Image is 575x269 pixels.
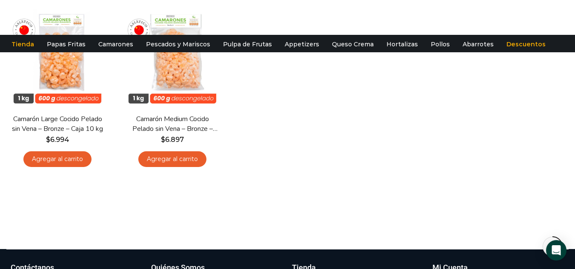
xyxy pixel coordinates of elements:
a: Papas Fritas [43,36,90,52]
a: Agregar al carrito: “Camarón Large Cocido Pelado sin Vena - Bronze - Caja 10 kg” [23,151,92,167]
a: Pulpa de Frutas [219,36,276,52]
a: Tienda [7,36,38,52]
div: Open Intercom Messenger [546,240,566,261]
a: Camarones [94,36,137,52]
bdi: 6.897 [161,136,184,144]
a: Pollos [426,36,454,52]
span: $ [46,136,50,144]
a: Agregar al carrito: “Camarón Medium Cocido Pelado sin Vena - Bronze - Caja 10 kg” [138,151,206,167]
a: Camarón Medium Cocido Pelado sin Vena – Bronze – Caja 10 kg [126,114,218,134]
a: Abarrotes [458,36,498,52]
a: Queso Crema [328,36,378,52]
a: Descuentos [502,36,550,52]
a: Camarón Large Cocido Pelado sin Vena – Bronze – Caja 10 kg [11,114,103,134]
a: Pescados y Mariscos [142,36,215,52]
span: $ [161,136,165,144]
bdi: 6.994 [46,136,69,144]
a: Hortalizas [382,36,422,52]
a: Appetizers [280,36,323,52]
